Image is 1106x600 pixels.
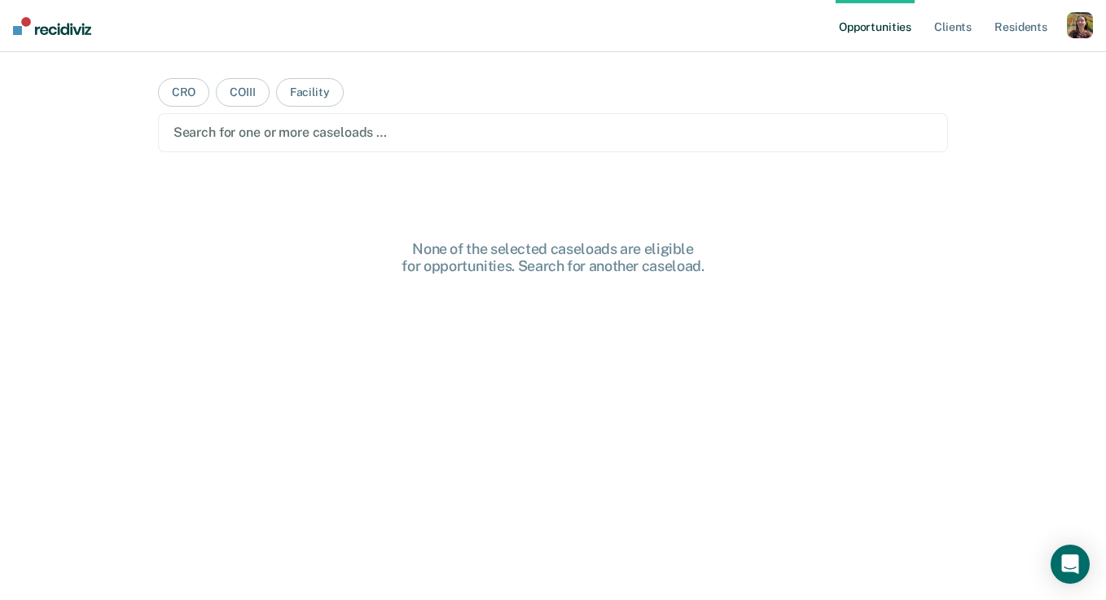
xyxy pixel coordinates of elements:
[292,240,814,275] div: None of the selected caseloads are eligible for opportunities. Search for another caseload.
[216,78,269,107] button: COIII
[276,78,344,107] button: Facility
[13,17,91,35] img: Recidiviz
[158,78,210,107] button: CRO
[1051,545,1090,584] div: Open Intercom Messenger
